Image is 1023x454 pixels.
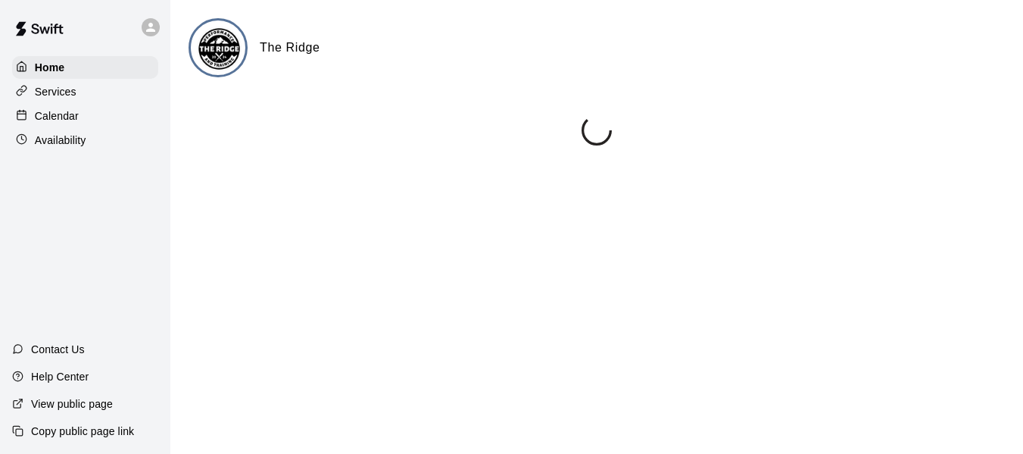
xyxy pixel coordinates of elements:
[191,20,248,77] img: The Ridge logo
[12,129,158,152] a: Availability
[31,424,134,439] p: Copy public page link
[31,342,85,357] p: Contact Us
[35,60,65,75] p: Home
[31,369,89,384] p: Help Center
[35,133,86,148] p: Availability
[12,105,158,127] a: Calendar
[12,56,158,79] a: Home
[12,80,158,103] a: Services
[260,38,320,58] h6: The Ridge
[35,84,76,99] p: Services
[35,108,79,124] p: Calendar
[31,396,113,412] p: View public page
